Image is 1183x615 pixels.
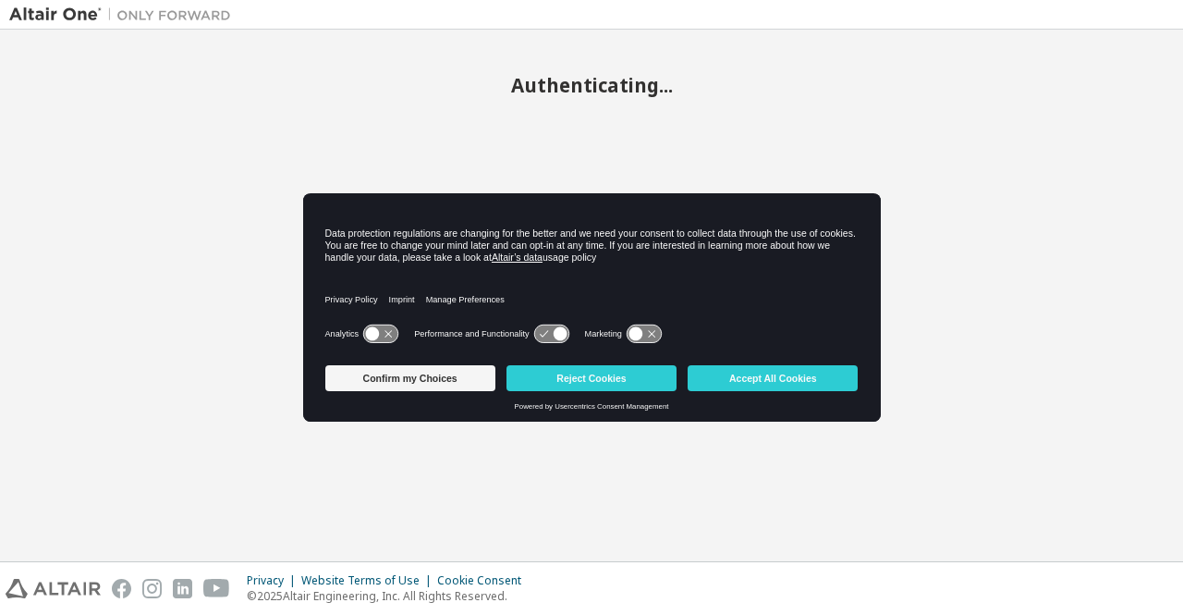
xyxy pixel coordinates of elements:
img: instagram.svg [142,579,162,598]
h2: Authenticating... [9,73,1174,97]
img: linkedin.svg [173,579,192,598]
div: Website Terms of Use [301,573,437,588]
img: altair_logo.svg [6,579,101,598]
img: youtube.svg [203,579,230,598]
img: Altair One [9,6,240,24]
div: Cookie Consent [437,573,532,588]
div: Privacy [247,573,301,588]
p: © 2025 Altair Engineering, Inc. All Rights Reserved. [247,588,532,604]
img: facebook.svg [112,579,131,598]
